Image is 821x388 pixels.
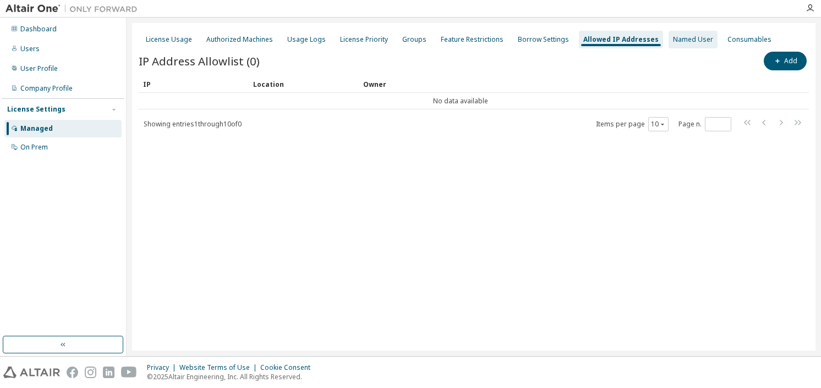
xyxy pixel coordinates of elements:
[764,52,807,70] button: Add
[3,367,60,378] img: altair_logo.svg
[179,363,260,372] div: Website Terms of Use
[206,35,273,44] div: Authorized Machines
[144,119,242,129] span: Showing entries 1 through 10 of 0
[678,117,731,131] span: Page n.
[727,35,771,44] div: Consumables
[121,367,137,378] img: youtube.svg
[340,35,388,44] div: License Priority
[20,143,48,152] div: On Prem
[287,35,326,44] div: Usage Logs
[253,75,354,93] div: Location
[673,35,713,44] div: Named User
[596,117,669,131] span: Items per page
[103,367,114,378] img: linkedin.svg
[441,35,503,44] div: Feature Restrictions
[20,84,73,93] div: Company Profile
[146,35,192,44] div: License Usage
[139,93,782,109] td: No data available
[260,363,317,372] div: Cookie Consent
[147,372,317,381] p: © 2025 Altair Engineering, Inc. All Rights Reserved.
[85,367,96,378] img: instagram.svg
[147,363,179,372] div: Privacy
[20,64,58,73] div: User Profile
[518,35,569,44] div: Borrow Settings
[20,45,40,53] div: Users
[6,3,143,14] img: Altair One
[143,75,244,93] div: IP
[651,120,666,129] button: 10
[20,25,57,34] div: Dashboard
[139,53,260,69] span: IP Address Allowlist (0)
[583,35,659,44] div: Allowed IP Addresses
[20,124,53,133] div: Managed
[363,75,778,93] div: Owner
[402,35,426,44] div: Groups
[67,367,78,378] img: facebook.svg
[7,105,65,114] div: License Settings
